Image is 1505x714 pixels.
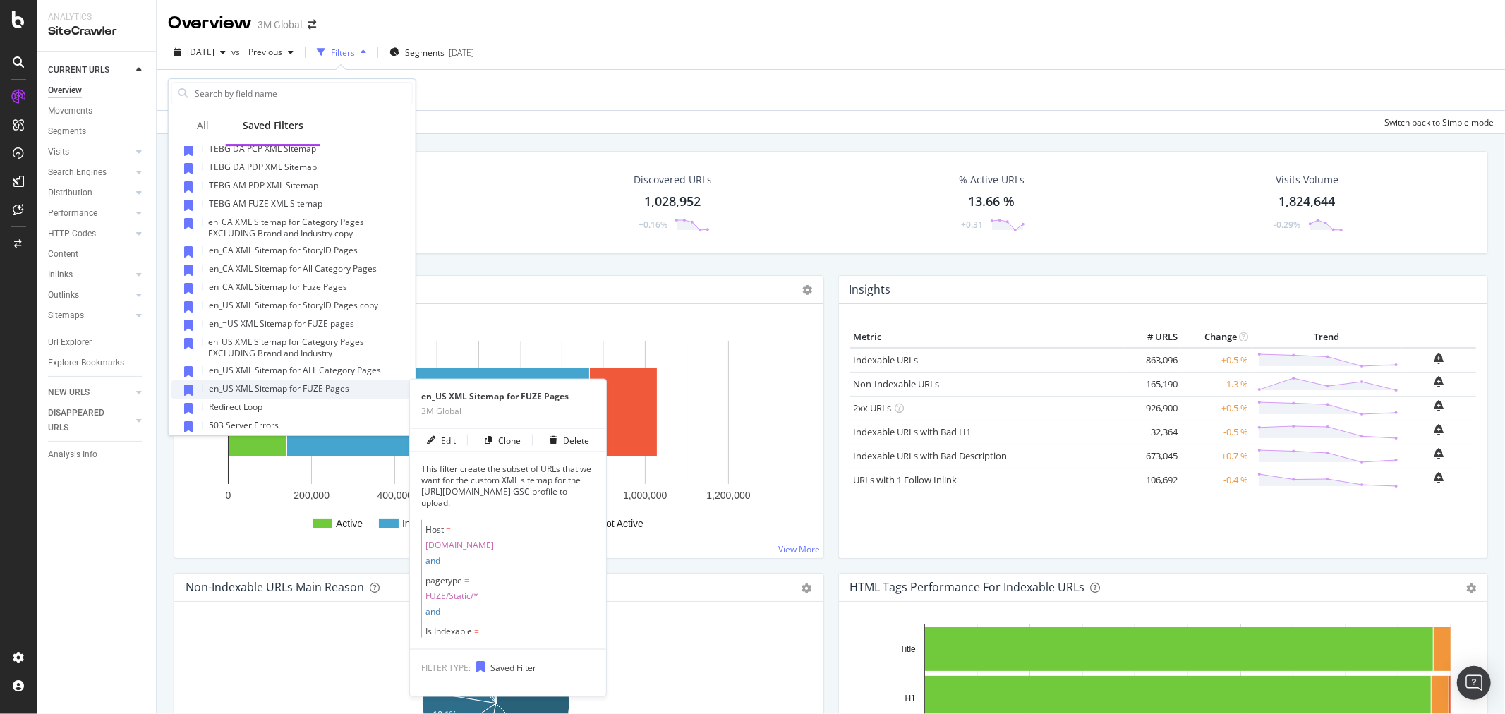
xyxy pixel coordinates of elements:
div: 3M Global [258,18,302,32]
a: Analysis Info [48,447,146,462]
div: Performance [48,206,97,221]
a: URLs with 1 Follow Inlink [854,473,957,486]
a: Visits [48,145,132,159]
a: Indexable URLs [854,353,919,366]
span: en_=US XML Sitemap for FUZE pages [209,317,354,329]
div: Explorer Bookmarks [48,356,124,370]
div: Delete [563,434,589,446]
span: Segments [405,47,445,59]
div: 13.66 % [968,193,1015,211]
span: and [425,605,440,617]
text: Indexable Not Active [402,518,492,529]
td: +0.5 % [1181,396,1252,420]
div: Sitemaps [48,308,84,323]
td: +0.7 % [1181,444,1252,468]
a: Indexable URLs with Bad H1 [854,425,972,438]
a: Sitemaps [48,308,132,323]
div: bell-plus [1434,448,1444,459]
div: HTTP Codes [48,226,96,241]
div: Movements [48,104,92,119]
div: [DATE] [449,47,474,59]
div: bell-plus [1434,472,1444,483]
div: Saved Filters [243,119,303,133]
div: CURRENT URLS [48,63,109,78]
div: Discovered URLs [634,173,712,187]
button: Delete [544,429,589,452]
span: en_US XML Sitemap for Category Pages EXCLUDING Brand and Industry [208,336,364,359]
td: 106,692 [1125,468,1181,492]
span: = [464,574,469,586]
span: FILTER TYPE: [421,662,471,674]
span: TEBG DA PDP XML Sitemap [209,161,317,173]
div: 1,028,952 [645,193,701,211]
td: +0.5 % [1181,348,1252,373]
button: Segments[DATE] [384,41,480,63]
div: Outlinks [48,288,79,303]
td: 32,364 [1125,420,1181,444]
div: Url Explorer [48,335,92,350]
a: Overview [48,83,146,98]
span: en_CA XML Sitemap for All Category Pages [209,262,377,274]
div: This filter create the subset of URLs that we want for the custom XML sitemap for the [URL][DOMAI... [410,464,606,509]
span: TEBG DA PCP XML Sitemap [209,143,316,155]
span: Redirect Loop [209,401,262,413]
div: Non-Indexable URLs Main Reason [186,580,364,594]
span: pagetype [425,574,462,586]
div: Filters [331,47,355,59]
button: [DATE] [168,41,231,63]
button: Previous [243,41,299,63]
span: and [425,555,440,567]
div: Overview [48,83,82,98]
div: 1,824,644 [1279,193,1336,211]
span: [DOMAIN_NAME] [425,540,595,551]
div: Analytics [48,11,145,23]
span: FUZE/Static/* [425,591,595,602]
span: TEBG AM FUZE XML Sitemap [209,198,322,210]
div: gear [1466,583,1476,593]
a: NEW URLS [48,385,132,400]
a: Content [48,247,146,262]
svg: A chart. [186,327,811,547]
td: 863,096 [1125,348,1181,373]
a: Indexable URLs with Bad Description [854,449,1008,462]
span: Is Indexable [425,625,472,637]
div: arrow-right-arrow-left [308,20,316,30]
h4: Insights [850,280,891,299]
div: Visits [48,145,69,159]
th: Change [1181,327,1252,348]
span: 503 Server Errors [209,419,279,431]
a: Search Engines [48,165,132,180]
span: 2025 Aug. 24th [187,46,214,58]
div: Search Engines [48,165,107,180]
td: 673,045 [1125,444,1181,468]
button: Switch back to Simple mode [1379,111,1494,133]
span: en_CA XML Sitemap for Fuze Pages [209,281,347,293]
div: bell-plus [1434,376,1444,387]
div: Distribution [48,186,92,200]
a: Explorer Bookmarks [48,356,146,370]
div: -0.29% [1274,219,1301,231]
div: 3M Global [410,405,606,417]
text: 1,200,000 [706,490,750,501]
button: Filters [311,41,372,63]
div: Content [48,247,78,262]
div: en_US XML Sitemap for FUZE Pages [410,391,606,402]
text: 1,000,000 [623,490,667,501]
span: = [446,524,451,535]
a: CURRENT URLS [48,63,132,78]
a: HTTP Codes [48,226,132,241]
span: Previous [243,46,282,58]
div: Open Intercom Messenger [1457,666,1491,700]
a: Url Explorer [48,335,146,350]
td: 165,190 [1125,372,1181,396]
a: Segments [48,124,146,139]
div: Edit [441,434,456,446]
td: 926,900 [1125,396,1181,420]
a: View More [779,543,821,555]
text: 200,000 [294,490,330,501]
div: Switch back to Simple mode [1384,116,1494,128]
a: Inlinks [48,267,132,282]
i: Options [803,285,813,295]
div: NEW URLS [48,385,90,400]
